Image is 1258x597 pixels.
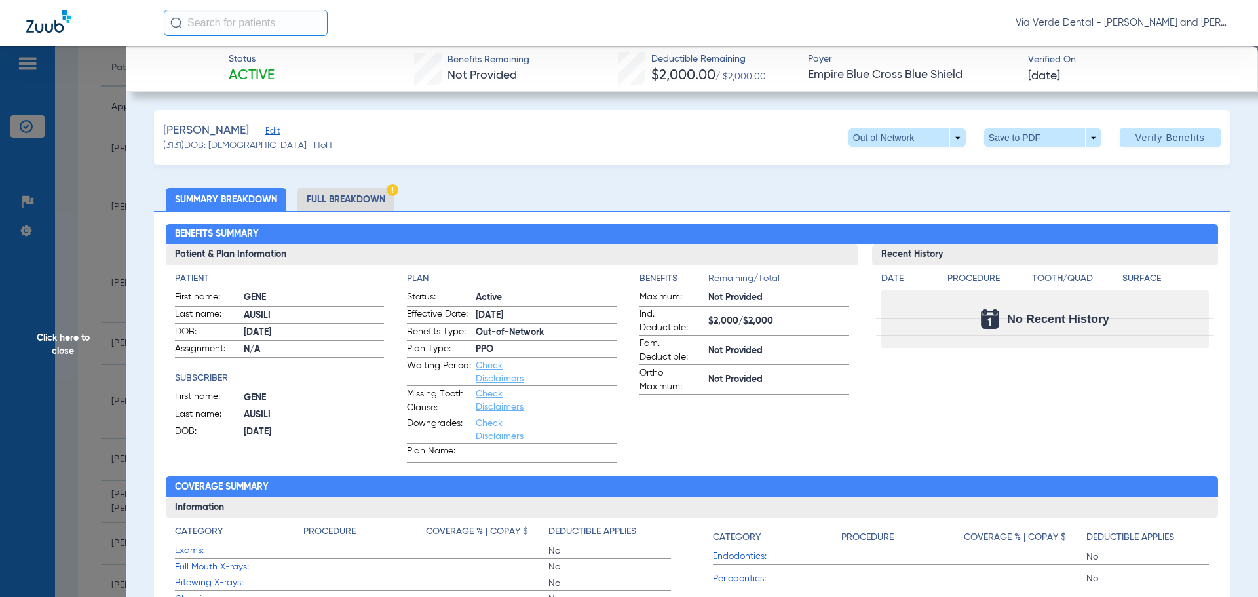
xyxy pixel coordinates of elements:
span: Not Provided [448,69,517,81]
span: Ortho Maximum: [639,366,704,394]
span: N/A [244,343,385,356]
app-breakdown-title: Date [881,272,936,290]
span: Remaining/Total [708,272,849,290]
h3: Information [166,497,1219,518]
span: Assignment: [175,342,239,358]
img: Search Icon [170,17,182,29]
span: Periodontics: [713,572,841,586]
span: Benefits Type: [407,325,471,341]
h3: Patient & Plan Information [166,244,858,265]
span: First name: [175,390,239,406]
app-breakdown-title: Coverage % | Copay $ [426,525,548,543]
iframe: Chat Widget [1192,534,1258,597]
span: Endodontics: [713,550,841,564]
app-breakdown-title: Procedure [947,272,1027,290]
span: Plan Name: [407,444,471,462]
span: No [1086,550,1209,564]
span: [DATE] [476,309,617,322]
span: Deductible Remaining [651,52,766,66]
h4: Category [713,531,761,545]
span: Empire Blue Cross Blue Shield [808,67,1017,83]
app-breakdown-title: Category [713,525,841,549]
span: Not Provided [708,373,849,387]
span: Status: [407,290,471,306]
a: Check Disclaimers [476,361,524,383]
h4: Plan [407,272,617,286]
span: Full Mouth X-rays: [175,560,303,574]
span: Fam. Deductible: [639,337,704,364]
input: Search for patients [164,10,328,36]
span: Downgrades: [407,417,471,443]
span: Verified On [1028,53,1237,67]
span: DOB: [175,325,239,341]
app-breakdown-title: Surface [1122,272,1209,290]
h4: Coverage % | Copay $ [964,531,1066,545]
span: Verify Benefits [1135,132,1205,143]
span: Via Verde Dental - [PERSON_NAME] and [PERSON_NAME] DDS [1016,16,1232,29]
span: $2,000/$2,000 [708,315,849,328]
h4: Date [881,272,936,286]
span: Effective Date: [407,307,471,323]
h4: Category [175,525,223,539]
span: No [548,577,671,590]
a: Check Disclaimers [476,419,524,441]
a: Check Disclaimers [476,389,524,412]
app-breakdown-title: Deductible Applies [1086,525,1209,549]
h4: Patient [175,272,385,286]
app-breakdown-title: Coverage % | Copay $ [964,525,1086,549]
span: Active [476,291,617,305]
span: (3131) DOB: [DEMOGRAPHIC_DATA] - HoH [163,139,332,153]
h4: Benefits [639,272,708,286]
span: Missing Tooth Clause: [407,387,471,415]
span: First name: [175,290,239,306]
span: Last name: [175,408,239,423]
h4: Deductible Applies [1086,531,1174,545]
app-breakdown-title: Category [175,525,303,543]
app-breakdown-title: Procedure [841,525,964,549]
app-breakdown-title: Benefits [639,272,708,290]
app-breakdown-title: Procedure [303,525,426,543]
h4: Deductible Applies [548,525,636,539]
span: PPO [476,343,617,356]
span: Bitewing X-rays: [175,576,303,590]
span: GENE [244,391,385,405]
span: Out-of-Network [476,326,617,339]
h4: Procedure [947,272,1027,286]
app-breakdown-title: Deductible Applies [548,525,671,543]
button: Verify Benefits [1120,128,1221,147]
span: Ind. Deductible: [639,307,704,335]
img: Calendar [981,309,999,329]
h3: Recent History [872,244,1219,265]
span: Last name: [175,307,239,323]
button: Out of Network [848,128,966,147]
span: Status [229,52,275,66]
span: Payer [808,52,1017,66]
span: / $2,000.00 [715,72,766,81]
span: [DATE] [1028,68,1060,85]
span: Active [229,67,275,85]
span: GENE [244,291,385,305]
span: AUSILI [244,408,385,422]
button: Save to PDF [984,128,1101,147]
span: [DATE] [244,326,385,339]
span: Not Provided [708,291,849,305]
span: Not Provided [708,344,849,358]
span: Edit [265,126,277,139]
img: Hazard [387,184,398,196]
span: $2,000.00 [651,69,715,83]
span: Waiting Period: [407,359,471,385]
span: AUSILI [244,309,385,322]
img: Zuub Logo [26,10,71,33]
h4: Procedure [841,531,894,545]
span: No [548,545,671,558]
h4: Subscriber [175,372,385,385]
span: DOB: [175,425,239,440]
h2: Coverage Summary [166,476,1219,497]
app-breakdown-title: Tooth/Quad [1032,272,1118,290]
h4: Coverage % | Copay $ [426,525,528,539]
span: No Recent History [1007,313,1109,326]
h4: Surface [1122,272,1209,286]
